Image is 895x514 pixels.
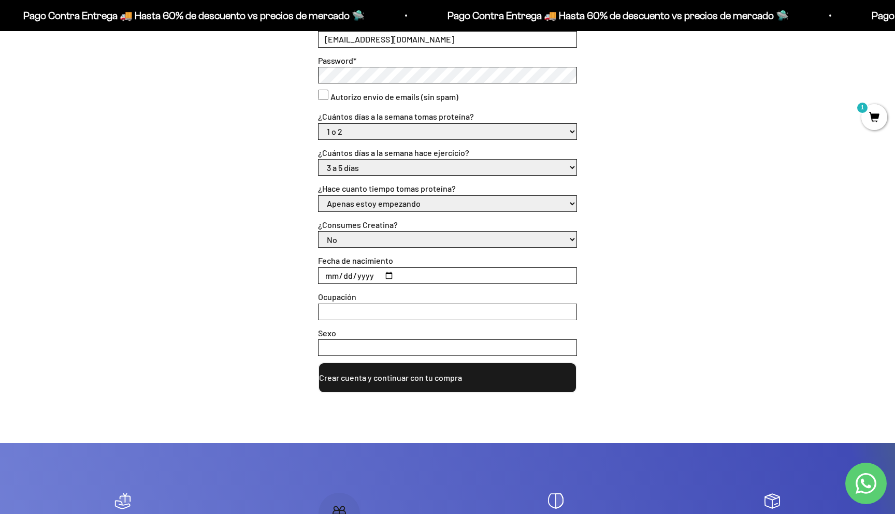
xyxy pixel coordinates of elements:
label: Sexo [318,328,336,338]
label: ¿Cuántos días a la semana hace ejercicio? [318,148,469,158]
button: Crear cuenta y continuar con tu compra [318,362,577,393]
p: Pago Contra Entrega 🚚 Hasta 60% de descuento vs precios de mercado 🛸 [359,7,700,24]
label: ¿Consumes Creatina? [318,220,398,230]
a: 1 [861,112,887,124]
label: Fecha de nacimiento [318,255,393,265]
label: Autorizo envío de emails (sin spam) [330,90,458,104]
label: ¿Hace cuanto tiempo tomas proteína? [318,183,456,193]
mark: 1 [856,102,869,114]
label: Ocupación [318,292,356,302]
label: ¿Cuántos días a la semana tomas proteína? [318,111,474,121]
label: Password [318,55,356,65]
